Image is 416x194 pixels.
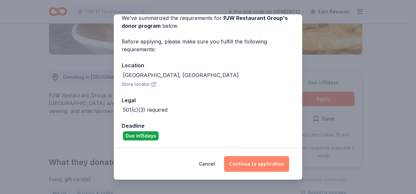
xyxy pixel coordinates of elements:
div: Due in 15 days [123,131,159,140]
button: Continue to application [224,156,289,172]
div: Deadline [122,121,294,130]
button: Cancel [199,156,215,172]
div: We've summarized the requirements for below. [122,14,294,30]
div: Location [122,61,294,70]
button: Store locator [122,80,156,88]
div: 501(c)(3) required [123,106,167,114]
div: Before applying, please make sure you fulfill the following requirements: [122,38,294,53]
div: Legal [122,96,294,105]
div: [GEOGRAPHIC_DATA], [GEOGRAPHIC_DATA] [123,71,239,79]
